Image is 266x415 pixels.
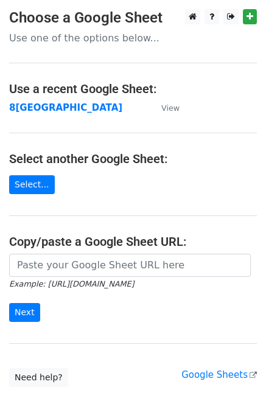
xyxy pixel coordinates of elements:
input: Next [9,303,40,322]
p: Use one of the options below... [9,32,257,44]
h3: Choose a Google Sheet [9,9,257,27]
small: View [161,103,180,113]
input: Paste your Google Sheet URL here [9,254,251,277]
small: Example: [URL][DOMAIN_NAME] [9,279,134,288]
a: Google Sheets [181,369,257,380]
h4: Use a recent Google Sheet: [9,82,257,96]
a: Need help? [9,368,68,387]
a: 8[GEOGRAPHIC_DATA] [9,102,122,113]
h4: Select another Google Sheet: [9,152,257,166]
a: Select... [9,175,55,194]
h4: Copy/paste a Google Sheet URL: [9,234,257,249]
a: View [149,102,180,113]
